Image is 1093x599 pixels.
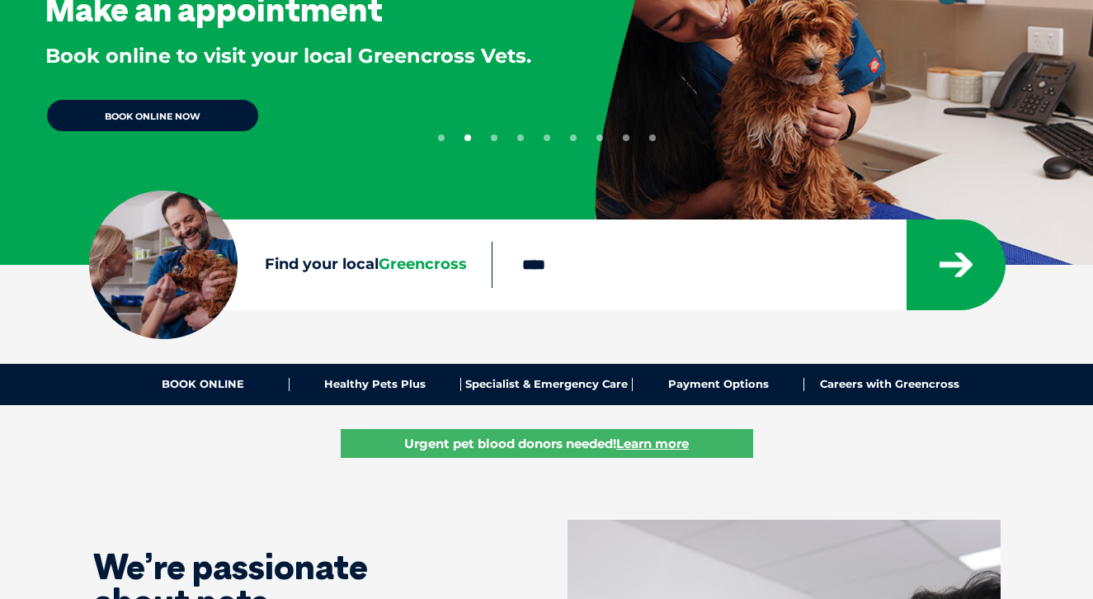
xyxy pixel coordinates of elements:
[596,134,603,141] button: 7 of 9
[379,255,467,273] span: Greencross
[633,378,804,391] a: Payment Options
[623,134,629,141] button: 8 of 9
[89,252,492,277] label: Find your local
[616,436,689,451] u: Learn more
[804,378,975,391] a: Careers with Greencross
[290,378,461,391] a: Healthy Pets Plus
[649,134,656,141] button: 9 of 9
[45,42,531,70] p: Book online to visit your local Greencross Vets.
[544,134,550,141] button: 5 of 9
[45,98,260,133] a: BOOK ONLINE NOW
[517,134,524,141] button: 4 of 9
[438,134,445,141] button: 1 of 9
[491,134,497,141] button: 3 of 9
[464,134,471,141] button: 2 of 9
[461,378,633,391] a: Specialist & Emergency Care
[570,134,577,141] button: 6 of 9
[118,378,290,391] a: BOOK ONLINE
[341,429,753,458] a: Urgent pet blood donors needed!Learn more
